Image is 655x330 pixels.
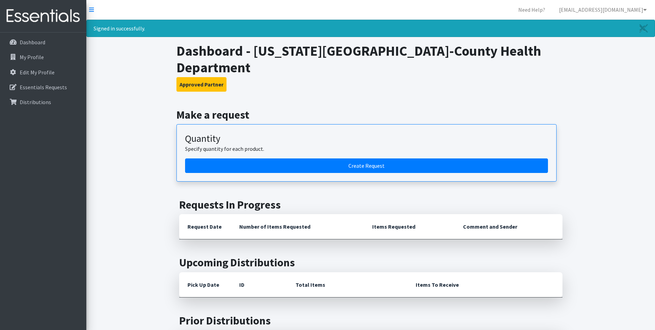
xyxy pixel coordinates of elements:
[185,133,548,145] h3: Quantity
[20,39,45,46] p: Dashboard
[179,314,562,327] h2: Prior Distributions
[185,145,548,153] p: Specify quantity for each product.
[20,99,51,106] p: Distributions
[86,20,655,37] div: Signed in successfully.
[455,214,562,239] th: Comment and Sender
[407,272,562,297] th: Items To Receive
[176,77,227,92] button: Approved Partner
[231,272,287,297] th: ID
[20,69,55,76] p: Edit My Profile
[20,54,44,61] p: My Profile
[3,35,84,49] a: Dashboard
[3,50,84,64] a: My Profile
[3,4,84,28] img: HumanEssentials
[20,84,67,91] p: Essentials Requests
[179,256,562,269] h2: Upcoming Distributions
[513,3,551,17] a: Need Help?
[3,95,84,109] a: Distributions
[3,65,84,79] a: Edit My Profile
[553,3,652,17] a: [EMAIL_ADDRESS][DOMAIN_NAME]
[633,20,655,37] a: Close
[185,158,548,173] a: Create a request by quantity
[179,198,562,211] h2: Requests In Progress
[231,214,364,239] th: Number of Items Requested
[287,272,407,297] th: Total Items
[179,272,231,297] th: Pick Up Date
[176,108,565,121] h2: Make a request
[3,80,84,94] a: Essentials Requests
[364,214,455,239] th: Items Requested
[176,43,565,76] h1: Dashboard - [US_STATE][GEOGRAPHIC_DATA]-County Health Department
[179,214,231,239] th: Request Date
